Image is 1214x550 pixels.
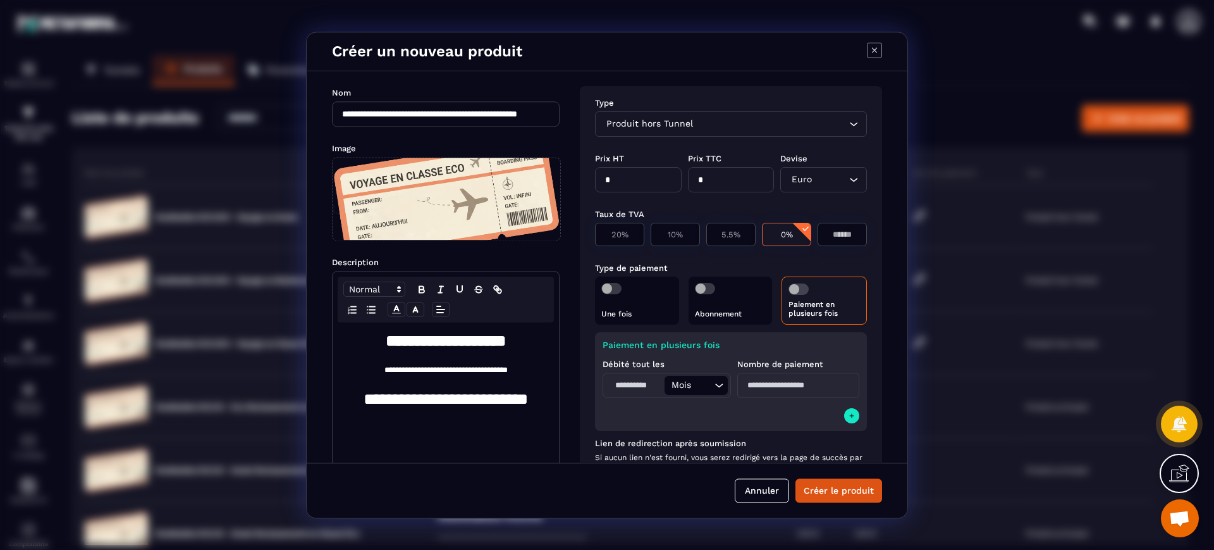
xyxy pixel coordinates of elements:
[595,453,867,471] span: Si aucun lien n'est fourni, vous serez redirigé vers la page de succès par défaut.
[595,154,624,163] label: Prix HT
[788,300,860,318] p: Paiement en plusieurs fois
[595,439,867,448] label: Lien de redirection après soumission
[814,173,846,187] input: Search for option
[735,478,789,503] button: Annuler
[769,230,804,239] p: 0%
[1161,499,1199,537] div: Ouvrir le chat
[668,378,694,392] span: Mois
[658,230,693,239] p: 10%
[602,230,637,239] p: 20%
[780,167,867,192] div: Search for option
[595,98,614,108] label: Type
[595,263,668,273] label: Type de paiement
[665,376,728,395] div: Search for option
[332,258,379,267] label: Description
[780,154,807,163] label: Devise
[788,173,814,187] span: Euro
[695,309,766,318] p: Abonnement
[332,42,522,60] h4: Créer un nouveau produit
[332,88,351,97] label: Nom
[603,340,859,350] p: Paiement en plusieurs fois
[601,309,673,318] p: Une fois
[332,144,356,153] label: Image
[595,111,867,137] div: Search for option
[603,359,665,369] label: Débité tout les
[795,478,882,503] button: Créer le produit
[696,117,846,131] input: Search for option
[737,359,823,369] label: Nombre de paiement
[694,378,711,392] input: Search for option
[603,117,696,131] span: Produit hors Tunnel
[688,154,721,163] label: Prix TTC
[595,209,644,219] label: Taux de TVA
[713,230,749,239] p: 5.5%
